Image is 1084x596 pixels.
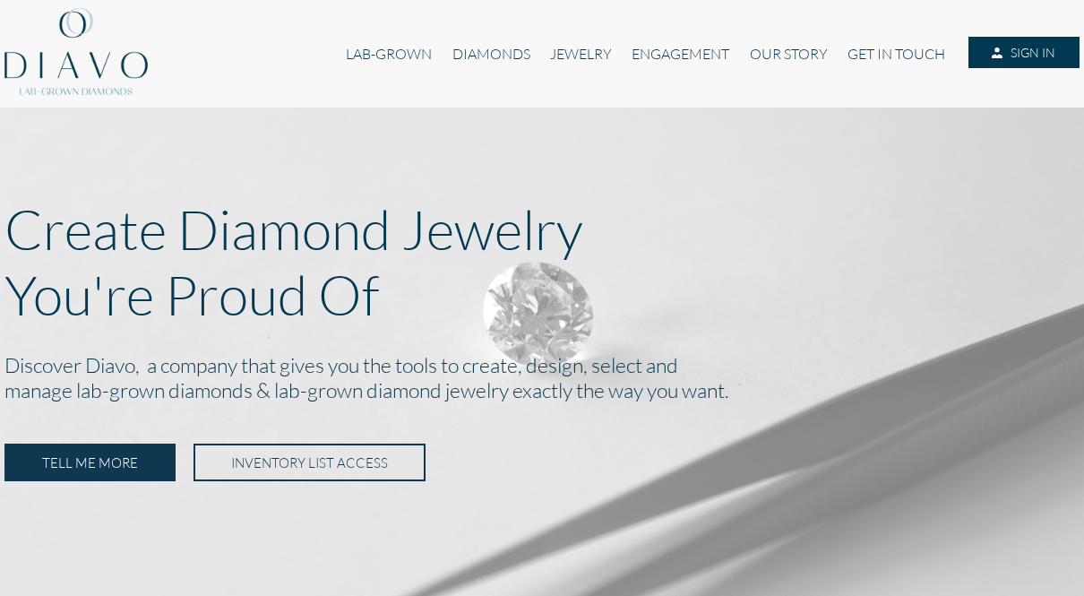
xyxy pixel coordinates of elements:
a: ENGAGEMENT [622,37,739,71]
a: SIGN IN [968,37,1080,69]
h2: Discover Diavo, a company that gives you the tools to create, design, select and manage lab-grown... [4,349,1080,410]
a: GET IN TOUCH [838,37,955,71]
a: DIAMONDS [443,37,540,71]
a: JEWELRY [540,37,622,71]
a: TELL ME MORE [4,444,176,481]
p: Create Diamond Jewelry You're Proud Of [4,196,1080,327]
a: OUR STORY [740,37,838,71]
a: INVENTORY LIST ACCESS [194,444,426,481]
a: LAB-GROWN [336,37,442,71]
